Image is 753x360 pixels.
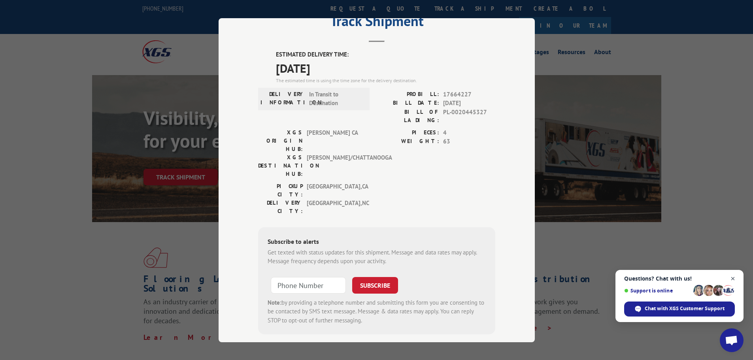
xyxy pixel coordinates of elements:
[258,198,303,215] label: DELIVERY CITY:
[624,288,691,294] span: Support is online
[307,128,360,153] span: [PERSON_NAME] CA
[268,248,486,266] div: Get texted with status updates for this shipment. Message and data rates may apply. Message frequ...
[258,182,303,198] label: PICKUP CITY:
[624,275,735,282] span: Questions? Chat with us!
[352,277,398,293] button: SUBSCRIBE
[268,298,486,325] div: by providing a telephone number and submitting this form you are consenting to be contacted by SM...
[443,137,495,146] span: 63
[624,302,735,317] div: Chat with XGS Customer Support
[443,107,495,124] span: PL-0020445327
[271,277,346,293] input: Phone Number
[377,99,439,108] label: BILL DATE:
[276,77,495,84] div: The estimated time is using the time zone for the delivery destination.
[260,90,305,107] label: DELIVERY INFORMATION:
[377,137,439,146] label: WEIGHT:
[258,128,303,153] label: XGS ORIGIN HUB:
[377,128,439,137] label: PIECES:
[276,59,495,77] span: [DATE]
[307,182,360,198] span: [GEOGRAPHIC_DATA] , CA
[443,128,495,137] span: 4
[276,50,495,59] label: ESTIMATED DELIVERY TIME:
[443,90,495,99] span: 17664227
[443,99,495,108] span: [DATE]
[307,198,360,215] span: [GEOGRAPHIC_DATA] , NC
[377,107,439,124] label: BILL OF LADING:
[268,236,486,248] div: Subscribe to alerts
[258,153,303,178] label: XGS DESTINATION HUB:
[377,90,439,99] label: PROBILL:
[268,298,281,306] strong: Note:
[258,15,495,30] h2: Track Shipment
[309,90,362,107] span: In Transit to Destination
[720,328,744,352] div: Open chat
[645,305,725,312] span: Chat with XGS Customer Support
[728,274,738,284] span: Close chat
[307,153,360,178] span: [PERSON_NAME]/CHATTANOOGA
